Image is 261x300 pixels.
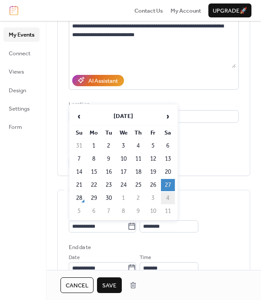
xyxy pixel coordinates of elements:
span: Cancel [66,281,88,290]
td: 5 [72,205,86,217]
span: Time [140,253,151,262]
td: 18 [131,166,145,178]
td: 8 [87,153,101,165]
td: 27 [161,179,175,191]
td: 15 [87,166,101,178]
button: Upgrade🚀 [208,3,251,17]
button: AI Assistant [72,75,124,86]
span: Save [102,281,117,290]
td: 6 [161,140,175,152]
th: Tu [102,127,116,139]
td: 22 [87,179,101,191]
th: Sa [161,127,175,139]
span: Design [9,86,26,95]
td: 2 [102,140,116,152]
span: Contact Us [134,7,163,15]
td: 11 [161,205,175,217]
span: Date [69,253,80,262]
td: 23 [102,179,116,191]
th: Su [72,127,86,139]
td: 9 [131,205,145,217]
th: Fr [146,127,160,139]
td: 12 [146,153,160,165]
button: Save [97,277,122,293]
a: My Events [3,27,40,41]
td: 7 [72,153,86,165]
th: We [117,127,130,139]
td: 19 [146,166,160,178]
span: My Events [9,30,34,39]
td: 16 [102,166,116,178]
td: 20 [161,166,175,178]
span: Connect [9,49,30,58]
td: 10 [117,153,130,165]
a: Connect [3,46,40,60]
td: 4 [161,192,175,204]
span: Views [9,67,24,76]
span: Form [9,123,22,131]
td: 25 [131,179,145,191]
a: Settings [3,101,40,115]
td: 30 [102,192,116,204]
a: Contact Us [134,6,163,15]
td: 31 [72,140,86,152]
td: 9 [102,153,116,165]
td: 3 [117,140,130,152]
th: [DATE] [87,107,160,126]
td: 24 [117,179,130,191]
td: 4 [131,140,145,152]
td: 6 [87,205,101,217]
a: My Account [171,6,201,15]
a: Form [3,120,40,134]
button: Cancel [60,277,94,293]
td: 5 [146,140,160,152]
td: 26 [146,179,160,191]
td: 8 [117,205,130,217]
td: 10 [146,205,160,217]
th: Th [131,127,145,139]
th: Mo [87,127,101,139]
a: Design [3,83,40,97]
td: 1 [117,192,130,204]
td: 11 [131,153,145,165]
div: AI Assistant [88,77,118,85]
td: 7 [102,205,116,217]
span: Upgrade 🚀 [213,7,247,15]
span: › [161,108,174,125]
td: 2 [131,192,145,204]
span: Settings [9,104,30,113]
td: 21 [72,179,86,191]
td: 17 [117,166,130,178]
img: logo [10,6,18,15]
td: 14 [72,166,86,178]
td: 28 [72,192,86,204]
td: 1 [87,140,101,152]
td: 3 [146,192,160,204]
div: End date [69,243,91,252]
span: ‹ [73,108,86,125]
td: 13 [161,153,175,165]
span: My Account [171,7,201,15]
div: Location [69,100,237,109]
td: 29 [87,192,101,204]
a: Views [3,64,40,78]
